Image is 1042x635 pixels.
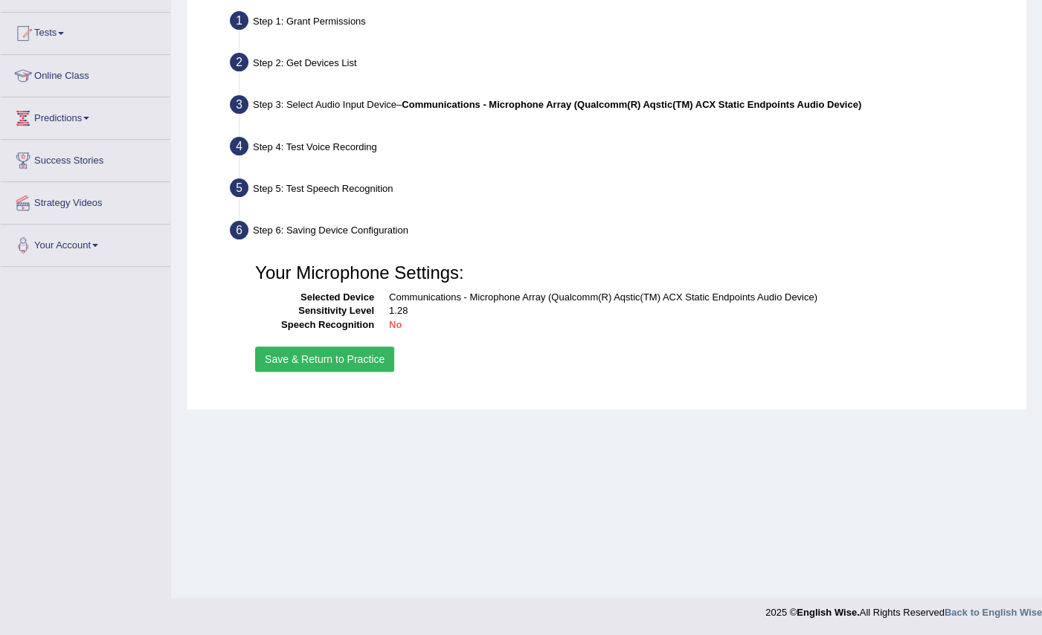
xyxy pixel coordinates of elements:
[223,91,1020,123] div: Step 3: Select Audio Input Device
[223,132,1020,165] div: Step 4: Test Voice Recording
[1,182,170,219] a: Strategy Videos
[389,304,1003,318] dd: 1.28
[223,48,1020,81] div: Step 2: Get Devices List
[255,291,374,305] dt: Selected Device
[389,319,402,330] b: No
[1,55,170,92] a: Online Class
[1,140,170,177] a: Success Stories
[797,607,859,618] strong: English Wise.
[223,174,1020,207] div: Step 5: Test Speech Recognition
[765,598,1042,619] div: 2025 © All Rights Reserved
[1,225,170,262] a: Your Account
[255,346,394,372] button: Save & Return to Practice
[396,99,861,110] span: –
[255,263,1003,283] h3: Your Microphone Settings:
[402,99,861,110] b: Communications - Microphone Array (Qualcomm(R) Aqstic(TM) ACX Static Endpoints Audio Device)
[255,304,374,318] dt: Sensitivity Level
[1,13,170,50] a: Tests
[255,318,374,332] dt: Speech Recognition
[389,291,1003,305] dd: Communications - Microphone Array (Qualcomm(R) Aqstic(TM) ACX Static Endpoints Audio Device)
[1,97,170,135] a: Predictions
[223,7,1020,39] div: Step 1: Grant Permissions
[223,216,1020,249] div: Step 6: Saving Device Configuration
[945,607,1042,618] a: Back to English Wise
